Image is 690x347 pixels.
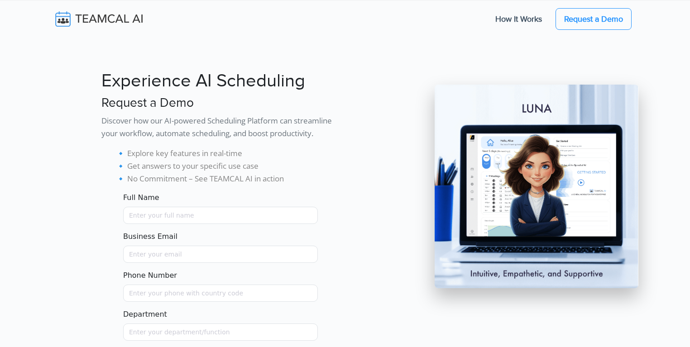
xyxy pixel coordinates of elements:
h3: Request a Demo [101,95,340,111]
label: Business Email [123,231,177,242]
p: Discover how our AI-powered Scheduling Platform can streamline your workflow, automate scheduling... [101,114,340,140]
label: Phone Number [123,270,177,281]
input: Name must only contain letters and spaces [123,207,318,224]
label: Department [123,309,167,320]
h1: Experience AI Scheduling [101,70,340,92]
li: 🔹 No Commitment – See TEAMCAL AI in action [116,172,340,185]
input: Enter your phone with country code [123,285,318,302]
li: 🔹 Get answers to your specific use case [116,160,340,172]
a: How It Works [486,10,551,29]
a: Request a Demo [556,8,632,30]
img: pic [435,85,638,288]
li: 🔹 Explore key features in real-time [116,147,340,160]
input: Enter your email [123,246,318,263]
label: Full Name [123,192,159,203]
input: Enter your department/function [123,323,318,341]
